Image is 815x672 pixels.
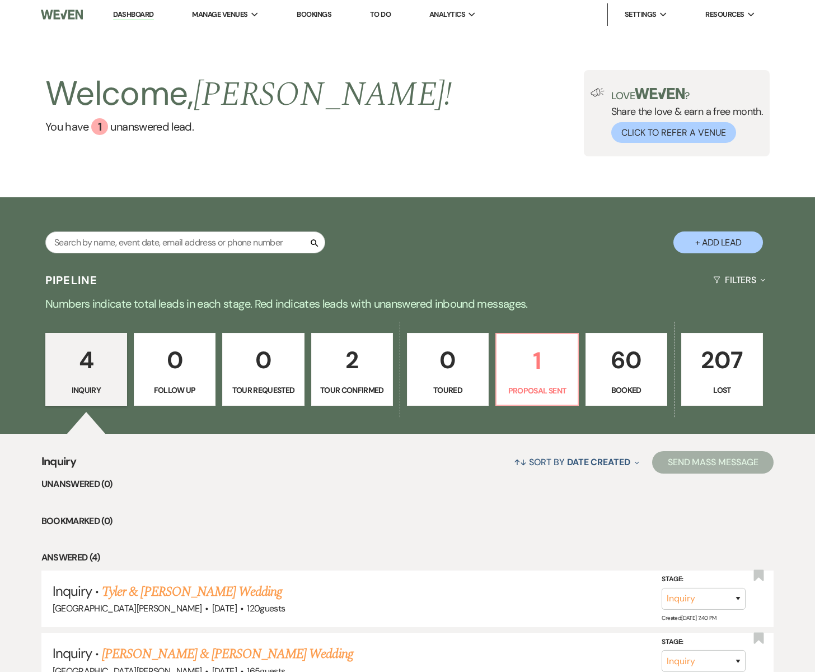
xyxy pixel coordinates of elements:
[495,333,578,406] a: 1Proposal Sent
[503,342,570,379] p: 1
[673,231,763,253] button: + Add Lead
[91,118,108,135] div: 1
[318,384,386,396] p: Tour Confirmed
[41,514,774,529] li: Bookmarked (0)
[141,341,208,379] p: 0
[414,341,481,379] p: 0
[688,384,756,396] p: Lost
[222,333,304,406] a: 0Tour Requested
[102,644,353,664] a: [PERSON_NAME] & [PERSON_NAME] Wedding
[113,10,153,20] a: Dashboard
[41,3,83,26] img: Weven Logo
[194,69,452,121] span: [PERSON_NAME] !
[514,456,527,468] span: ↑↓
[311,333,393,406] a: 2Tour Confirmed
[635,88,685,99] img: weven-logo-green.svg
[593,384,660,396] p: Booked
[102,582,282,602] a: Tyler & [PERSON_NAME] Wedding
[625,9,657,20] span: Settings
[586,333,667,406] a: 60Booked
[53,645,92,662] span: Inquiry
[45,272,98,288] h3: Pipeline
[45,70,452,118] h2: Welcome,
[681,333,763,406] a: 207Lost
[4,295,811,313] p: Numbers indicate total leads in each stage. Red indicates leads with unanswered inbound messages.
[407,333,489,406] a: 0Toured
[41,453,77,477] span: Inquiry
[662,573,746,586] label: Stage:
[429,9,465,20] span: Analytics
[53,384,120,396] p: Inquiry
[662,614,716,622] span: Created: [DATE] 7:40 PM
[605,88,764,143] div: Share the love & earn a free month.
[591,88,605,97] img: loud-speaker-illustration.svg
[53,341,120,379] p: 4
[53,603,202,614] span: [GEOGRAPHIC_DATA][PERSON_NAME]
[318,341,386,379] p: 2
[705,9,744,20] span: Resources
[611,122,736,143] button: Click to Refer a Venue
[593,341,660,379] p: 60
[662,636,746,648] label: Stage:
[45,118,452,135] a: You have 1 unanswered lead.
[41,477,774,492] li: Unanswered (0)
[652,451,774,474] button: Send Mass Message
[212,603,237,614] span: [DATE]
[141,384,208,396] p: Follow Up
[297,10,331,19] a: Bookings
[370,10,391,19] a: To Do
[45,231,325,253] input: Search by name, event date, email address or phone number
[503,384,570,397] p: Proposal Sent
[229,384,297,396] p: Tour Requested
[192,9,247,20] span: Manage Venues
[709,265,770,295] button: Filters
[53,582,92,600] span: Inquiry
[567,456,630,468] span: Date Created
[611,88,764,101] p: Love ?
[247,603,285,614] span: 120 guests
[414,384,481,396] p: Toured
[229,341,297,379] p: 0
[41,550,774,565] li: Answered (4)
[45,333,127,406] a: 4Inquiry
[688,341,756,379] p: 207
[509,447,644,477] button: Sort By Date Created
[134,333,216,406] a: 0Follow Up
